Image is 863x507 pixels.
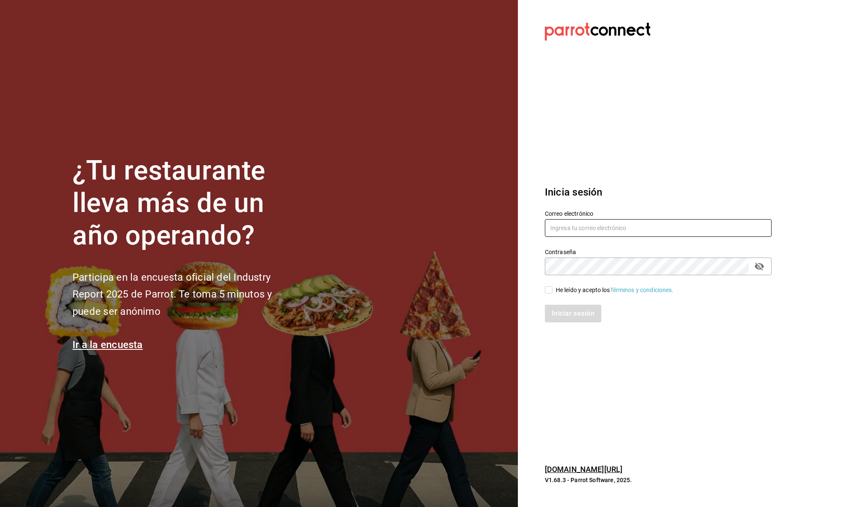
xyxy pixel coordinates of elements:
h3: Inicia sesión [545,185,772,200]
input: Ingresa tu correo electrónico [545,219,772,237]
a: [DOMAIN_NAME][URL] [545,465,622,474]
button: passwordField [752,259,767,274]
label: Contraseña [545,249,772,255]
h1: ¿Tu restaurante lleva más de un año operando? [72,155,300,252]
p: V1.68.3 - Parrot Software, 2025. [545,476,772,484]
a: Ir a la encuesta [72,339,143,351]
label: Correo electrónico [545,211,772,217]
a: Términos y condiciones. [610,287,674,293]
div: He leído y acepto los [556,286,674,295]
h2: Participa en la encuesta oficial del Industry Report 2025 de Parrot. Te toma 5 minutos y puede se... [72,269,300,320]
